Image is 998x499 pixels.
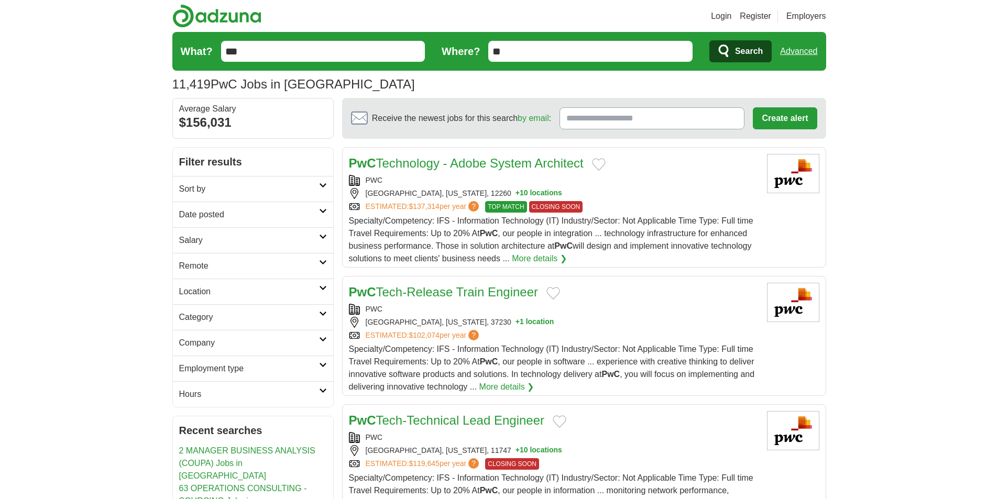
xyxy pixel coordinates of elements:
span: Receive the newest jobs for this search : [372,112,551,125]
a: PWC [366,176,383,184]
span: Specialty/Competency: IFS - Information Technology (IT) Industry/Sector: Not Applicable Time Type... [349,216,753,263]
a: 2 MANAGER BUSINESS ANALYSIS (COUPA) Jobs in [GEOGRAPHIC_DATA] [179,446,315,480]
a: Advanced [780,41,817,62]
button: Add to favorite jobs [592,158,606,171]
a: PWC [366,305,383,313]
strong: PwC [480,357,498,366]
h2: Salary [179,234,319,247]
h2: Company [179,337,319,349]
h2: Remote [179,260,319,272]
h2: Hours [179,388,319,401]
button: Add to favorite jobs [546,287,560,300]
button: Search [709,40,772,62]
strong: PwC [349,156,376,170]
a: PWC [366,433,383,441]
a: Category [173,304,333,330]
span: ? [468,201,479,212]
strong: PwC [480,486,498,495]
label: Where? [442,43,480,59]
a: More details ❯ [479,381,534,393]
img: Adzuna logo [172,4,261,28]
span: Search [735,41,763,62]
label: What? [181,43,213,59]
strong: PwC [480,229,498,238]
a: Employment type [173,356,333,381]
img: PwC logo [767,411,819,450]
a: Login [711,10,731,23]
a: Company [173,330,333,356]
a: PwCTechnology - Adobe System Architect [349,156,584,170]
a: More details ❯ [512,252,567,265]
div: Average Salary [179,105,327,113]
a: Register [740,10,771,23]
span: $119,645 [409,459,439,468]
strong: PwC [349,285,376,299]
img: PwC logo [767,154,819,193]
span: CLOSING SOON [485,458,539,470]
a: Date posted [173,202,333,227]
h2: Recent searches [179,423,327,438]
a: PwCTech-Technical Lead Engineer [349,413,545,427]
h2: Employment type [179,362,319,375]
button: +1 location [516,317,554,328]
div: [GEOGRAPHIC_DATA], [US_STATE], 11747 [349,445,759,456]
span: + [516,445,520,456]
h1: PwC Jobs in [GEOGRAPHIC_DATA] [172,77,415,91]
a: PwCTech-Release Train Engineer [349,285,539,299]
a: ESTIMATED:$102,074per year? [366,330,481,341]
h2: Date posted [179,208,319,221]
h2: Location [179,285,319,298]
button: Create alert [753,107,817,129]
strong: PwC [601,370,620,379]
button: Add to favorite jobs [553,415,566,428]
a: Salary [173,227,333,253]
span: TOP MATCH [485,201,527,213]
span: ? [468,330,479,340]
strong: PwC [554,241,573,250]
img: PwC logo [767,283,819,322]
span: 11,419 [172,75,211,94]
a: Location [173,279,333,304]
a: Remote [173,253,333,279]
h2: Category [179,311,319,324]
h2: Sort by [179,183,319,195]
div: [GEOGRAPHIC_DATA], [US_STATE], 37230 [349,317,759,328]
span: + [516,317,520,328]
button: +10 locations [516,445,562,456]
button: +10 locations [516,188,562,199]
div: $156,031 [179,113,327,132]
a: by email [518,114,549,123]
strong: PwC [349,413,376,427]
a: Sort by [173,176,333,202]
span: CLOSING SOON [529,201,583,213]
a: ESTIMATED:$137,314per year? [366,201,481,213]
span: + [516,188,520,199]
span: $102,074 [409,331,439,339]
span: Specialty/Competency: IFS - Information Technology (IT) Industry/Sector: Not Applicable Time Type... [349,345,755,391]
a: ESTIMATED:$119,645per year? [366,458,481,470]
span: $137,314 [409,202,439,210]
div: [GEOGRAPHIC_DATA], [US_STATE], 12260 [349,188,759,199]
h2: Filter results [173,148,333,176]
a: Employers [786,10,826,23]
span: ? [468,458,479,469]
a: Hours [173,381,333,407]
